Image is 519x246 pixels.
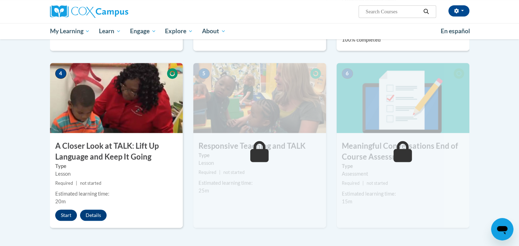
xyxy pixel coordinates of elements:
h3: Meaningful Conversations End of Course Assessment [337,141,469,162]
img: Course Image [337,63,469,133]
span: My Learning [50,27,90,35]
a: Cox Campus [50,5,183,18]
span: Learn [99,27,121,35]
span: About [202,27,226,35]
h3: A Closer Look at TALK: Lift Up Language and Keep It Going [50,141,183,162]
a: Learn [94,23,125,39]
span: not started [223,170,245,175]
label: Type [342,162,464,170]
span: Required [342,181,360,186]
span: 5 [199,68,210,79]
div: Main menu [39,23,480,39]
h3: Responsive Teaching and TALK [193,141,326,152]
span: Engage [130,27,156,35]
a: My Learning [45,23,95,39]
a: Explore [160,23,197,39]
a: Engage [125,23,161,39]
input: Search Courses [365,7,421,16]
span: 4 [55,68,66,79]
img: Course Image [50,63,183,133]
img: Cox Campus [50,5,128,18]
span: not started [367,181,388,186]
span: Required [199,170,216,175]
span: 25m [199,188,209,194]
span: En español [441,27,470,35]
iframe: Button to launch messaging window [491,218,513,240]
span: | [219,170,221,175]
a: En español [436,24,475,38]
div: Assessment [342,170,464,178]
span: Required [55,181,73,186]
span: | [362,181,364,186]
span: 15m [342,198,352,204]
button: Search [421,7,431,16]
button: Details [80,210,107,221]
label: Type [55,162,178,170]
span: | [76,181,77,186]
div: Lesson [199,159,321,167]
button: Start [55,210,77,221]
button: Account Settings [448,5,469,16]
img: Course Image [193,63,326,133]
div: Estimated learning time: [55,190,178,198]
span: 20m [55,198,66,204]
a: About [197,23,230,39]
div: Estimated learning time: [199,179,321,187]
label: 100% completed [342,36,464,44]
span: not started [80,181,101,186]
div: Lesson [55,170,178,178]
div: Estimated learning time: [342,190,464,198]
label: Type [199,152,321,159]
span: 6 [342,68,353,79]
span: Explore [165,27,193,35]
